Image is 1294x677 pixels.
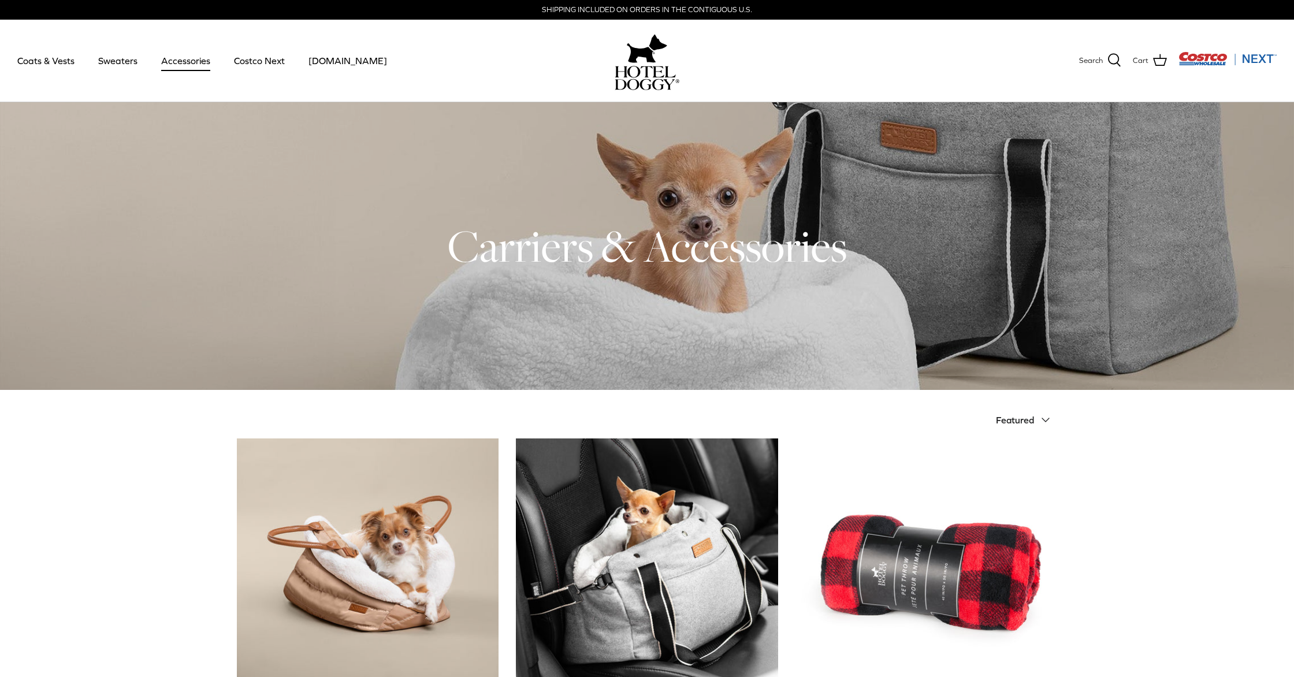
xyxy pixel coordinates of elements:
img: hoteldoggy.com [627,31,667,66]
a: Cart [1133,53,1167,68]
span: Featured [996,415,1034,425]
h1: Carriers & Accessories [237,218,1057,274]
a: Visit Costco Next [1178,59,1277,68]
img: Costco Next [1178,51,1277,66]
img: hoteldoggycom [615,66,679,90]
button: Featured [996,407,1057,433]
span: Cart [1133,55,1148,67]
a: Costco Next [224,41,295,80]
a: [DOMAIN_NAME] [298,41,397,80]
a: Sweaters [88,41,148,80]
a: Search [1079,53,1121,68]
a: Accessories [151,41,221,80]
a: hoteldoggy.com hoteldoggycom [615,31,679,90]
a: Coats & Vests [7,41,85,80]
span: Search [1079,55,1103,67]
